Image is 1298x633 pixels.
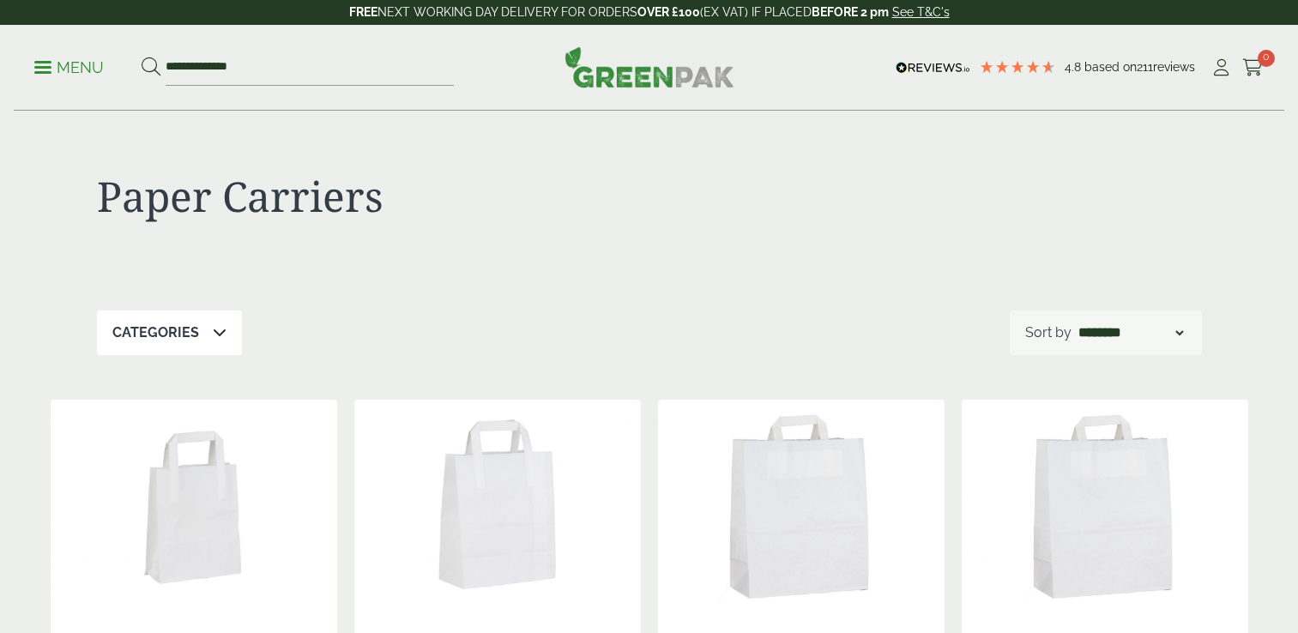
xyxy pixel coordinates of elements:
[812,5,889,19] strong: BEFORE 2 pm
[1153,60,1195,74] span: reviews
[892,5,950,19] a: See T&C's
[34,57,104,75] a: Menu
[354,400,641,614] img: Medium SOS White Paper Carrier Bag-0
[1025,323,1072,343] p: Sort by
[979,59,1056,75] div: 4.79 Stars
[34,57,104,78] p: Menu
[51,400,337,614] img: Small White SOS Paper Carrier Bag-0
[658,400,945,614] img: Large SOS White Paper Carrier Bag-0
[1210,59,1232,76] i: My Account
[1137,60,1153,74] span: 211
[1084,60,1137,74] span: Based on
[637,5,700,19] strong: OVER £100
[962,400,1248,614] img: Large SOS White Paper Carrier Bag-0
[1065,60,1084,74] span: 4.8
[1242,59,1264,76] i: Cart
[1075,323,1186,343] select: Shop order
[564,46,734,87] img: GreenPak Supplies
[112,323,199,343] p: Categories
[349,5,377,19] strong: FREE
[1242,55,1264,81] a: 0
[896,62,970,74] img: REVIEWS.io
[97,172,649,221] h1: Paper Carriers
[1258,50,1275,67] span: 0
